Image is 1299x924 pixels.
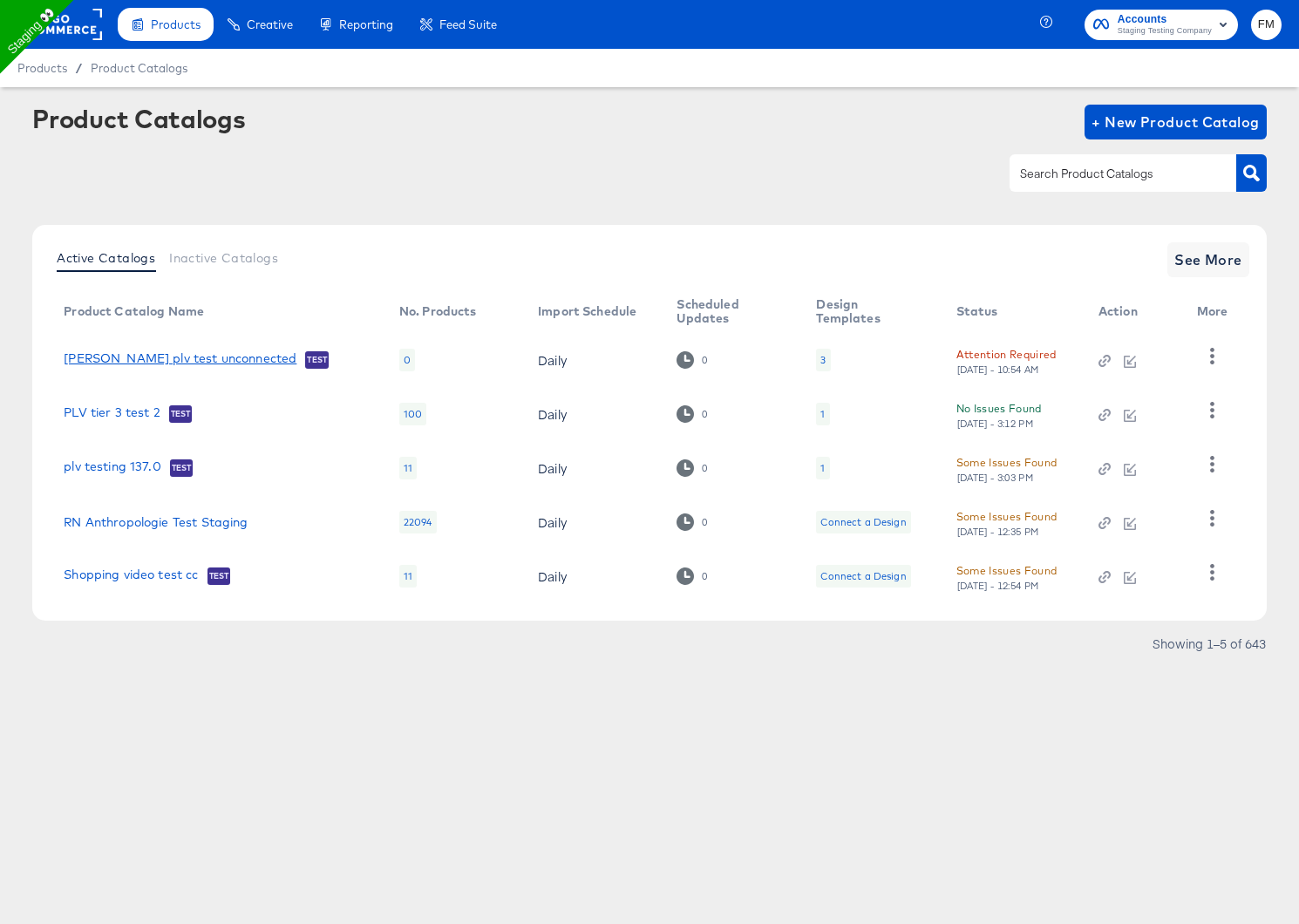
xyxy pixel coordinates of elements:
[956,453,1058,472] div: Some Issues Found
[820,461,825,475] div: 1
[956,345,1057,363] div: Attention Required
[169,407,193,421] span: Test
[701,354,708,366] div: 0
[170,461,194,475] span: Test
[1251,10,1282,40] button: FM
[399,511,437,533] div: 22094
[17,61,67,75] span: Products
[701,408,708,420] div: 0
[207,569,231,583] span: Test
[64,351,296,369] a: [PERSON_NAME] plv test unconnected
[524,387,663,441] td: Daily
[956,507,1058,526] div: Some Issues Found
[677,567,707,584] div: 0
[956,363,1040,376] div: [DATE] - 10:54 AM
[820,569,906,583] div: Connect a Design
[399,349,415,371] div: 0
[942,291,1085,333] th: Status
[1118,10,1212,29] span: Accounts
[816,403,829,425] div: 1
[677,405,707,422] div: 0
[816,457,829,479] div: 1
[816,349,830,371] div: 3
[305,353,329,367] span: Test
[677,459,707,476] div: 0
[524,495,663,549] td: Daily
[67,61,91,75] span: /
[151,17,201,31] span: Products
[524,333,663,387] td: Daily
[1085,291,1183,333] th: Action
[439,17,497,31] span: Feed Suite
[1118,24,1212,38] span: Staging Testing Company
[956,345,1057,376] button: Attention Required[DATE] - 10:54 AM
[339,17,393,31] span: Reporting
[399,403,426,425] div: 100
[524,549,663,603] td: Daily
[247,17,293,31] span: Creative
[1092,110,1260,134] span: + New Product Catalog
[64,515,248,529] a: RN Anthropologie Test Staging
[57,251,155,265] span: Active Catalogs
[1183,291,1249,333] th: More
[1017,164,1202,184] input: Search Product Catalogs
[169,251,278,265] span: Inactive Catalogs
[64,405,160,423] a: PLV tier 3 test 2
[820,515,906,529] div: Connect a Design
[538,304,636,318] div: Import Schedule
[399,304,477,318] div: No. Products
[701,570,708,582] div: 0
[956,561,1058,580] div: Some Issues Found
[677,297,781,325] div: Scheduled Updates
[816,511,910,533] div: Connect a Design
[816,565,910,588] div: Connect a Design
[64,304,204,318] div: Product Catalog Name
[524,441,663,495] td: Daily
[399,457,417,479] div: 11
[1085,105,1267,139] button: + New Product Catalog
[1174,248,1242,272] span: See More
[91,61,187,75] a: Product Catalogs
[956,580,1040,592] div: [DATE] - 12:54 PM
[956,561,1058,592] button: Some Issues Found[DATE] - 12:54 PM
[677,513,707,530] div: 0
[820,353,826,367] div: 3
[399,565,417,588] div: 11
[701,516,708,528] div: 0
[956,453,1058,484] button: Some Issues Found[DATE] - 3:03 PM
[64,459,161,477] a: plv testing 137.0
[1167,242,1249,277] button: See More
[956,526,1040,538] div: [DATE] - 12:35 PM
[1258,15,1275,35] span: FM
[956,472,1035,484] div: [DATE] - 3:03 PM
[956,507,1058,538] button: Some Issues Found[DATE] - 12:35 PM
[1085,10,1238,40] button: AccountsStaging Testing Company
[820,407,825,421] div: 1
[64,567,198,585] a: Shopping video test cc
[816,297,921,325] div: Design Templates
[1152,637,1267,649] div: Showing 1–5 of 643
[701,462,708,474] div: 0
[32,105,245,132] div: Product Catalogs
[677,351,707,368] div: 0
